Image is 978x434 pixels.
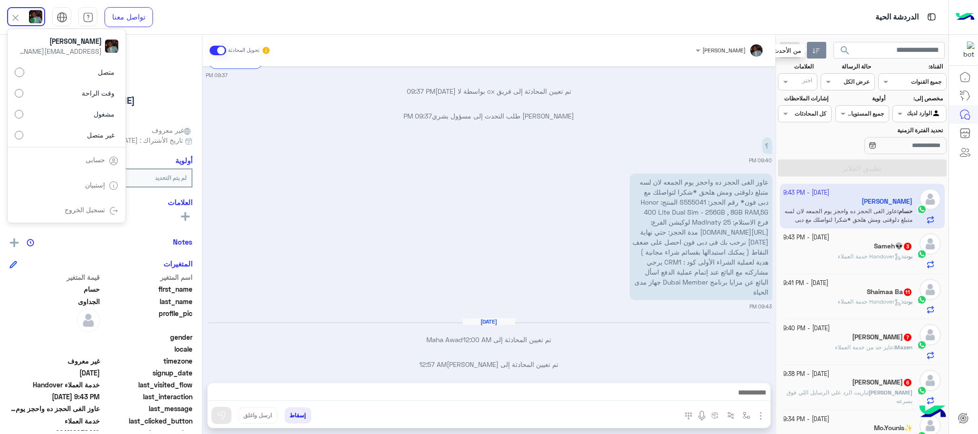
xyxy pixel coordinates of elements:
[94,109,115,119] span: مشغول
[874,242,912,250] h5: Sameh👽
[29,10,42,23] img: userImage
[102,356,193,366] span: timezone
[904,334,911,341] span: 7
[15,110,23,118] input: مشغول
[917,295,927,305] img: WhatsApp
[10,404,100,414] span: عاوز الغى الحجز ده واحجز يوم الجمعه لان لسه متبلغ دلوقتى ومش هلحق *شكرا لتواصلك مع دبى فون* رقم ا...
[917,249,927,259] img: WhatsApp
[10,332,100,342] span: null
[10,380,100,390] span: Handover خدمة العملاء
[852,333,912,341] h5: Mazen Tarek
[838,253,901,260] span: Handover خدمة العملاء
[901,298,912,305] b: :
[10,12,21,23] img: close
[920,324,941,345] img: defaultAdmin.png
[916,396,949,429] img: hulul-logo.png
[10,392,100,402] span: 2025-09-17T18:43:09.202Z
[105,39,118,53] img: userImage
[10,344,100,354] span: null
[217,411,226,420] img: send message
[633,178,769,296] span: عاوز الغى الحجز ده واحجز يوم الجمعه لان لسه متبلغ دلوقتى ومش هلحق *شكرا لتواصلك مع دبى فون* رقم ا...
[102,368,193,378] span: signup_date
[10,238,19,247] img: add
[836,126,943,135] label: تحديد الفترة الزمنية
[779,62,814,71] label: العلامات
[463,335,492,344] span: 12:00 AM
[239,407,278,424] button: ارسل واغلق
[10,416,100,426] span: خدمة العملاء
[10,284,100,294] span: حسام
[228,47,259,54] small: تحويل المحادثة
[285,407,311,424] button: إسقاط
[152,125,192,135] span: غير معروف
[904,243,911,250] span: 3
[784,279,829,288] small: [DATE] - 9:41 PM
[27,239,34,247] img: notes
[880,62,943,71] label: القناة:
[65,206,105,214] a: تسجيل الخروج
[834,42,857,62] button: search
[175,156,192,165] h6: أولوية
[723,407,739,423] button: Trigger scenario
[10,296,100,306] span: الجداوى
[173,237,192,246] h6: Notes
[852,378,912,386] h5: Ahmed Essam
[16,36,102,46] span: [PERSON_NAME]
[784,370,830,379] small: [DATE] - 9:38 PM
[102,284,193,294] span: first_name
[835,344,893,351] span: عايز حد من خدمة العملاء
[206,86,772,96] p: تم تعيين المحادثة إلى فريق cx بواسطة لا [DATE]
[105,7,153,27] a: تواصل معنا
[102,404,193,414] span: last_message
[630,174,772,300] p: 17/9/2025, 9:43 PM
[917,340,927,350] img: WhatsApp
[155,174,187,181] b: لم يتم التحديد
[903,298,912,305] span: بوت
[102,380,193,390] span: last_visited_flow
[685,412,692,420] img: make a call
[102,308,193,330] span: profile_pic
[15,68,24,77] input: متصل
[420,360,447,368] span: 12:57 AM
[784,415,830,424] small: [DATE] - 9:34 PM
[926,11,938,23] img: tab
[696,410,708,422] img: send voice note
[802,76,814,87] div: اختر
[206,359,772,369] p: تم تعيين المحادثة إلى [PERSON_NAME]
[838,298,901,305] span: Handover خدمة العملاء
[83,12,94,23] img: tab
[10,272,100,282] span: قيمة المتغير
[206,111,772,121] p: [PERSON_NAME] طلب التحدث إلى مسؤول بشري
[917,386,927,395] img: WhatsApp
[407,87,435,95] span: 09:37 PM
[956,7,975,27] img: Logo
[10,356,100,366] span: غير معروف
[874,424,912,432] h5: Mo.Younis✨
[903,253,912,260] span: بوت
[867,288,912,296] h5: Shaimaa Ba
[904,288,911,296] span: 11
[749,157,772,164] small: 09:40 PM
[784,233,830,242] small: [DATE] - 9:43 PM
[755,410,767,422] img: send attachment
[109,156,118,166] img: tab
[102,344,193,354] span: locale
[920,279,941,300] img: defaultAdmin.png
[711,412,719,419] img: create order
[463,318,515,325] h6: [DATE]
[784,324,830,333] small: [DATE] - 9:40 PM
[739,407,755,423] button: select flow
[904,379,911,386] span: 6
[98,67,115,77] span: متصل
[708,407,723,423] button: create order
[920,370,941,391] img: defaultAdmin.png
[86,156,105,164] a: حسابى
[57,12,67,23] img: tab
[893,344,912,351] b: :
[404,112,432,120] span: 09:37 PM
[117,135,183,145] span: تاريخ الأشتراك : [DATE]
[778,159,947,177] button: تطبيق الفلاتر
[920,233,941,255] img: defaultAdmin.png
[82,88,115,98] span: وقت الراحة
[703,47,746,54] span: [PERSON_NAME]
